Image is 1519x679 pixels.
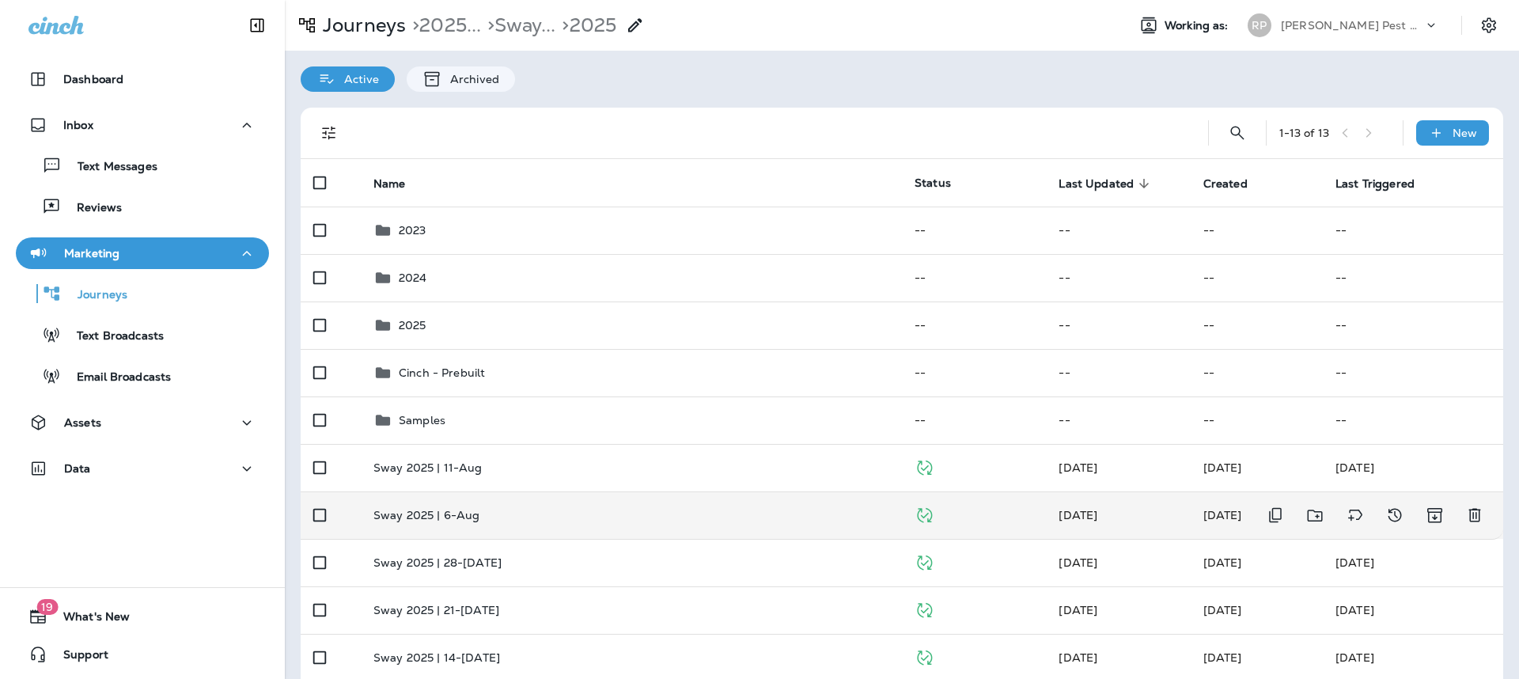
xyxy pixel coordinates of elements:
[1059,651,1097,665] span: Victoria Turpin
[373,177,406,191] span: Name
[1260,499,1291,532] button: Duplicate
[915,554,934,568] span: Published
[1059,508,1097,522] span: Victoria Turpin
[399,319,426,332] p: 2025
[915,601,934,616] span: Published
[373,176,426,191] span: Name
[235,9,279,41] button: Collapse Sidebar
[47,648,108,667] span: Support
[63,73,123,85] p: Dashboard
[61,329,164,344] p: Text Broadcasts
[16,63,269,95] button: Dashboard
[1059,603,1097,617] span: Victoria Turpin
[1046,302,1190,349] td: --
[442,73,499,85] p: Archived
[1203,461,1242,475] span: Victoria Turpin
[902,302,1046,349] td: --
[399,224,426,237] p: 2023
[1335,177,1415,191] span: Last Triggered
[62,288,127,303] p: Journeys
[1323,207,1503,254] td: --
[1453,127,1477,139] p: New
[1191,207,1323,254] td: --
[915,459,934,473] span: Published
[1191,396,1323,444] td: --
[64,462,91,475] p: Data
[16,109,269,141] button: Inbox
[1281,19,1423,32] p: [PERSON_NAME] Pest Solutions
[62,160,157,175] p: Text Messages
[1203,508,1242,522] span: Victoria Turpin
[1046,207,1190,254] td: --
[902,254,1046,302] td: --
[1323,539,1503,586] td: [DATE]
[1191,254,1323,302] td: --
[1419,499,1451,532] button: Archive
[1459,499,1491,532] button: Delete
[1335,176,1435,191] span: Last Triggered
[1059,556,1097,570] span: Victoria Turpin
[36,599,58,615] span: 19
[16,359,269,393] button: Email Broadcasts
[1059,176,1154,191] span: Last Updated
[373,556,502,569] p: Sway 2025 | 28-[DATE]
[16,453,269,484] button: Data
[1203,603,1242,617] span: Victoria Turpin
[902,207,1046,254] td: --
[1059,461,1097,475] span: Victoria Turpin
[16,318,269,351] button: Text Broadcasts
[1191,349,1323,396] td: --
[1323,254,1503,302] td: --
[316,13,406,37] p: Journeys
[1339,499,1371,532] button: Add tags
[1222,117,1253,149] button: Search Journeys
[1299,499,1331,532] button: Move to folder
[16,237,269,269] button: Marketing
[16,190,269,223] button: Reviews
[1323,396,1503,444] td: --
[1165,19,1232,32] span: Working as:
[1323,302,1503,349] td: --
[481,13,555,37] p: Sway
[915,506,934,521] span: Published
[1203,651,1242,665] span: Victoria Turpin
[406,13,481,37] p: 2025
[1475,11,1503,40] button: Settings
[16,277,269,310] button: Journeys
[1323,349,1503,396] td: --
[1191,302,1323,349] td: --
[16,149,269,182] button: Text Messages
[399,366,485,379] p: Cinch - Prebuilt
[1203,556,1242,570] span: Victoria Turpin
[1323,586,1503,634] td: [DATE]
[902,396,1046,444] td: --
[61,370,171,385] p: Email Broadcasts
[1248,13,1271,37] div: RP
[313,117,345,149] button: Filters
[336,73,379,85] p: Active
[373,651,500,664] p: Sway 2025 | 14-[DATE]
[47,610,130,629] span: What's New
[63,119,93,131] p: Inbox
[915,176,951,190] span: Status
[1279,127,1329,139] div: 1 - 13 of 13
[902,349,1046,396] td: --
[915,649,934,663] span: Published
[16,639,269,670] button: Support
[1046,254,1190,302] td: --
[64,416,101,429] p: Assets
[555,13,616,37] p: 2025
[1046,349,1190,396] td: --
[61,201,122,216] p: Reviews
[16,407,269,438] button: Assets
[1046,396,1190,444] td: --
[1203,177,1248,191] span: Created
[1379,499,1411,532] button: View Changelog
[1059,177,1134,191] span: Last Updated
[1203,176,1268,191] span: Created
[16,601,269,632] button: 19What's New
[373,604,499,616] p: Sway 2025 | 21-[DATE]
[1323,444,1503,491] td: [DATE]
[399,271,427,284] p: 2024
[64,247,119,260] p: Marketing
